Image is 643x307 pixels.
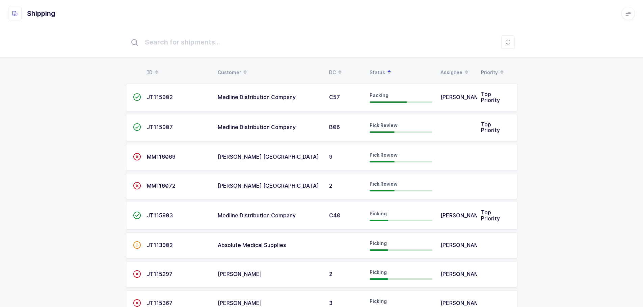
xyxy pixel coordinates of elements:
span: 2 [329,271,332,277]
div: DC [329,67,361,78]
span: [PERSON_NAME] [440,271,485,277]
span: Pick Review [370,122,398,128]
span: C57 [329,94,340,100]
span: MM116069 [147,153,176,160]
span: Pick Review [370,152,398,158]
div: Priority [481,67,513,78]
span: 2 [329,182,332,189]
span: Picking [370,298,387,304]
span: [PERSON_NAME] [GEOGRAPHIC_DATA] [218,153,319,160]
input: Search for shipments... [126,31,517,53]
div: Assignee [440,67,473,78]
span: [PERSON_NAME] [440,300,485,306]
span: Medline Distribution Company [218,94,296,100]
span:  [133,212,141,219]
span: JT115297 [147,271,172,277]
span: Medline Distribution Company [218,124,296,130]
span:  [133,124,141,130]
span: Top Priority [481,121,500,134]
span: Pick Review [370,181,398,187]
span: [PERSON_NAME] [440,94,485,100]
h1: Shipping [27,8,55,19]
span:  [133,271,141,277]
span: Picking [370,211,387,216]
div: ID [147,67,210,78]
span: Top Priority [481,91,500,103]
span: JT113902 [147,242,173,248]
span:  [133,242,141,248]
span: Picking [370,240,387,246]
span: JT115903 [147,212,173,219]
span: Absolute Medical Supplies [218,242,286,248]
span: [PERSON_NAME] [GEOGRAPHIC_DATA] [218,182,319,189]
span: Packing [370,92,389,98]
span: Top Priority [481,209,500,222]
span:  [133,94,141,100]
span:  [133,153,141,160]
span: Picking [370,269,387,275]
span: [PERSON_NAME] [218,271,262,277]
span: [PERSON_NAME] [218,300,262,306]
div: Status [370,67,432,78]
span: C40 [329,212,341,219]
span: MM116072 [147,182,176,189]
span: B06 [329,124,340,130]
span: 3 [329,300,332,306]
div: Customer [218,67,321,78]
span: [PERSON_NAME] [440,212,485,219]
span: [PERSON_NAME] [440,242,485,248]
span: JT115907 [147,124,173,130]
span:  [133,182,141,189]
span:  [133,300,141,306]
span: 9 [329,153,332,160]
span: JT115902 [147,94,173,100]
span: JT115367 [147,300,172,306]
span: Medline Distribution Company [218,212,296,219]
